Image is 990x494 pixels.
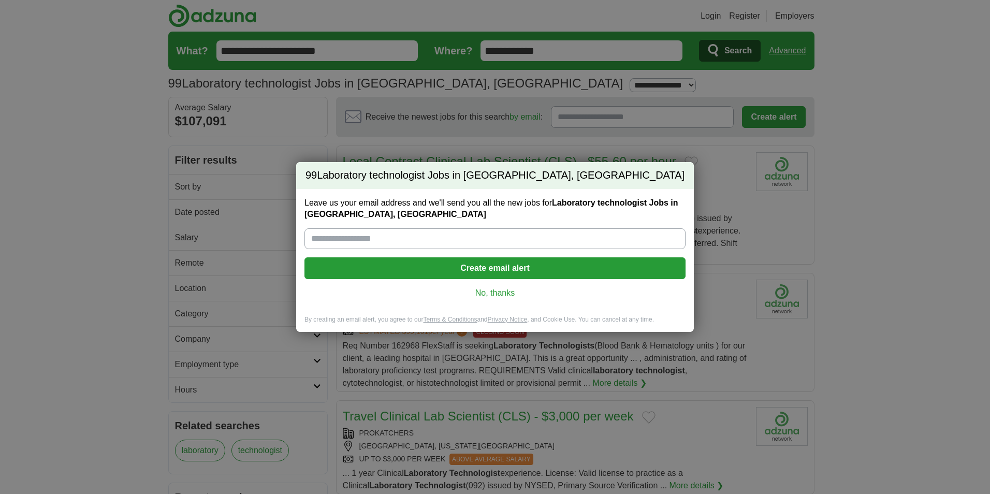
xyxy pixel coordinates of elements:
span: 99 [305,168,317,183]
a: Privacy Notice [488,316,528,323]
label: Leave us your email address and we'll send you all the new jobs for [304,197,686,220]
strong: Laboratory technologist Jobs in [GEOGRAPHIC_DATA], [GEOGRAPHIC_DATA] [304,198,678,219]
div: By creating an email alert, you agree to our and , and Cookie Use. You can cancel at any time. [296,315,694,332]
a: No, thanks [313,287,677,299]
button: Create email alert [304,257,686,279]
h2: Laboratory technologist Jobs in [GEOGRAPHIC_DATA], [GEOGRAPHIC_DATA] [296,162,694,189]
a: Terms & Conditions [423,316,477,323]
